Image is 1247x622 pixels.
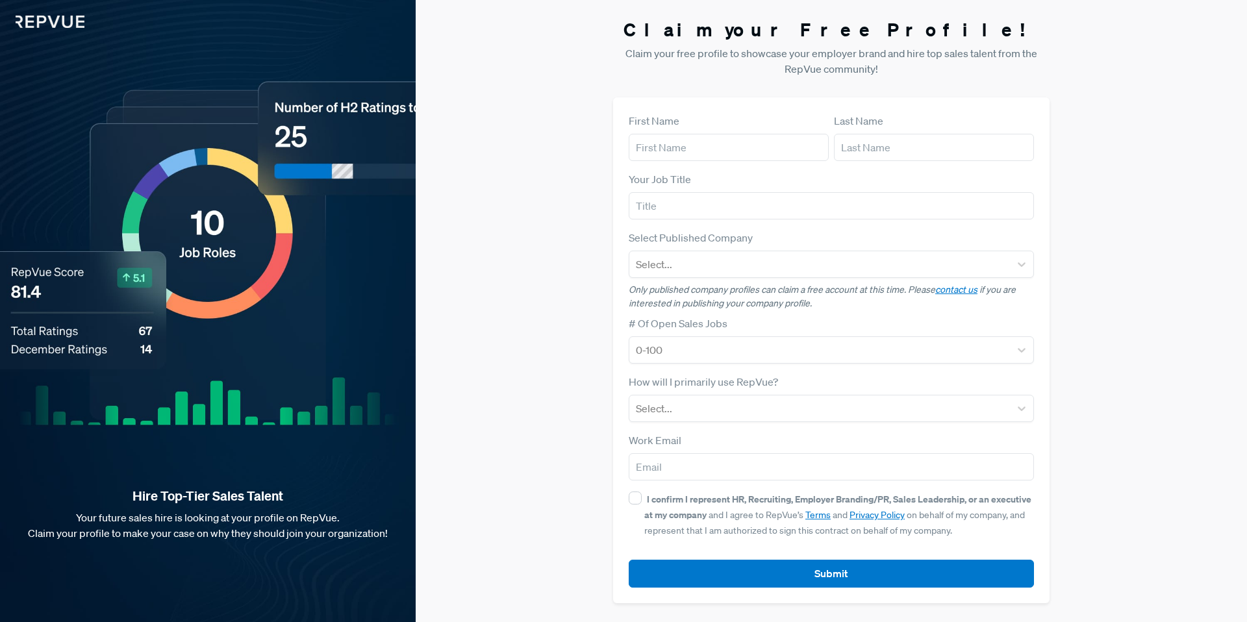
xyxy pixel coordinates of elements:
[21,510,395,541] p: Your future sales hire is looking at your profile on RepVue. Claim your profile to make your case...
[850,509,905,521] a: Privacy Policy
[629,560,1034,588] button: Submit
[629,192,1034,219] input: Title
[629,316,727,331] label: # Of Open Sales Jobs
[21,488,395,504] strong: Hire Top-Tier Sales Talent
[629,230,753,245] label: Select Published Company
[644,493,1031,521] strong: I confirm I represent HR, Recruiting, Employer Branding/PR, Sales Leadership, or an executive at ...
[834,113,883,129] label: Last Name
[834,134,1034,161] input: Last Name
[629,134,829,161] input: First Name
[644,493,1031,536] span: and I agree to RepVue’s and on behalf of my company, and represent that I am authorized to sign t...
[805,509,831,521] a: Terms
[629,113,679,129] label: First Name
[935,284,977,295] a: contact us
[629,453,1034,480] input: Email
[629,432,681,448] label: Work Email
[629,374,778,390] label: How will I primarily use RepVue?
[629,283,1034,310] p: Only published company profiles can claim a free account at this time. Please if you are interest...
[613,19,1050,41] h3: Claim your Free Profile!
[613,45,1050,77] p: Claim your free profile to showcase your employer brand and hire top sales talent from the RepVue...
[629,171,691,187] label: Your Job Title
